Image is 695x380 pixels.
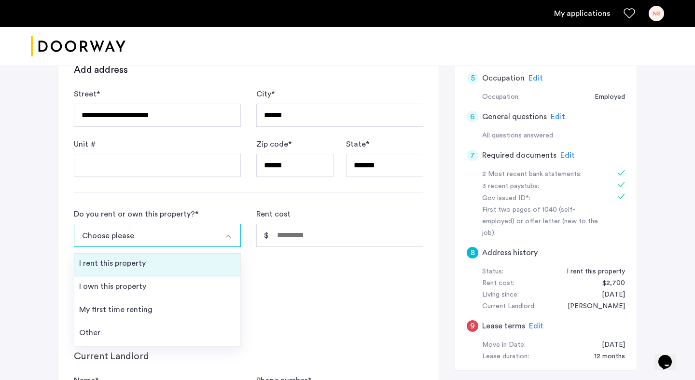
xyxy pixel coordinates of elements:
div: Lease duration: [482,351,529,363]
div: 8 [467,247,478,258]
div: 6 [467,111,478,122]
img: logo [31,28,125,65]
div: 3 recent paystubs: [482,181,604,192]
h5: Lease terms [482,320,525,332]
div: 2 Most recent bank statements: [482,169,604,180]
span: Edit [528,74,543,82]
a: My application [554,8,610,19]
div: First two pages of 1040 (self-employed) or offer letter (new to the job): [482,204,604,239]
label: Street * [74,88,100,100]
label: City * [256,88,275,100]
div: Do you rent or own this property? * [74,208,198,220]
div: Other [79,327,100,339]
button: Select option [218,224,241,247]
div: $2,700 [593,278,625,289]
label: Zip code * [256,138,292,150]
h5: Occupation [482,72,525,84]
span: Edit [529,322,543,330]
div: Move in Date: [482,339,526,351]
div: All questions answered [482,130,625,142]
div: I own this property [79,281,146,292]
div: Occupation: [482,92,520,103]
div: I rent this property [557,266,625,278]
div: Gov issued ID*: [482,193,604,204]
span: Edit [560,151,575,159]
div: I rent this property [79,258,146,269]
div: Living since: [482,289,519,301]
div: 12 months [584,351,625,363]
label: Unit # [74,138,96,150]
div: 5 [467,72,478,84]
h5: General questions [482,111,547,122]
iframe: chat widget [654,341,685,370]
h3: Add address [74,63,128,77]
a: Favorites [624,8,635,19]
label: State * [346,138,369,150]
div: 10/01/2025 [592,339,625,351]
div: 08/01/2025 [592,289,625,301]
div: Current Landlord: [482,301,536,312]
div: Employed [585,92,625,103]
div: My first time renting [79,304,153,315]
button: Select option [74,224,218,247]
label: Rent cost [256,208,291,220]
div: NS [649,6,664,21]
h5: Address history [482,247,538,258]
div: Rent cost: [482,278,514,289]
span: Edit [551,113,565,121]
div: 7 [467,149,478,161]
img: arrow [224,232,232,240]
div: Katie Jacobs [558,301,625,312]
h5: Required documents [482,149,556,161]
div: Status: [482,266,503,278]
h3: Current Landlord [74,350,423,363]
a: Cazamio logo [31,28,125,65]
div: 9 [467,320,478,332]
